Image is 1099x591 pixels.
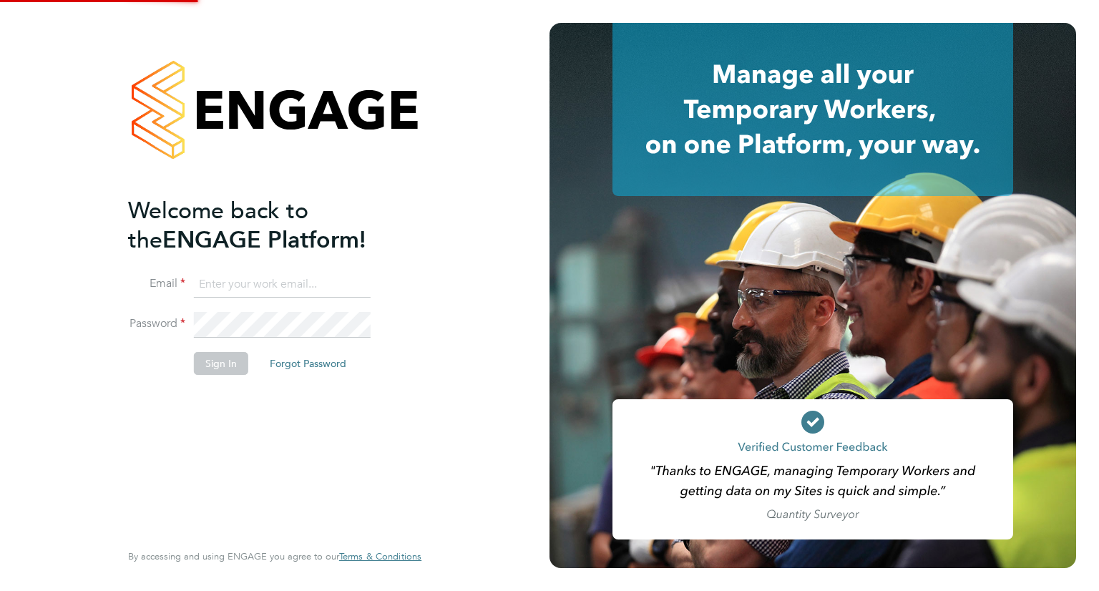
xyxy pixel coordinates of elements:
label: Email [128,276,185,291]
a: Terms & Conditions [339,551,421,562]
span: Terms & Conditions [339,550,421,562]
span: Welcome back to the [128,197,308,254]
button: Forgot Password [258,352,358,375]
label: Password [128,316,185,331]
span: By accessing and using ENGAGE you agree to our [128,550,421,562]
input: Enter your work email... [194,272,371,298]
button: Sign In [194,352,248,375]
h2: ENGAGE Platform! [128,196,407,255]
